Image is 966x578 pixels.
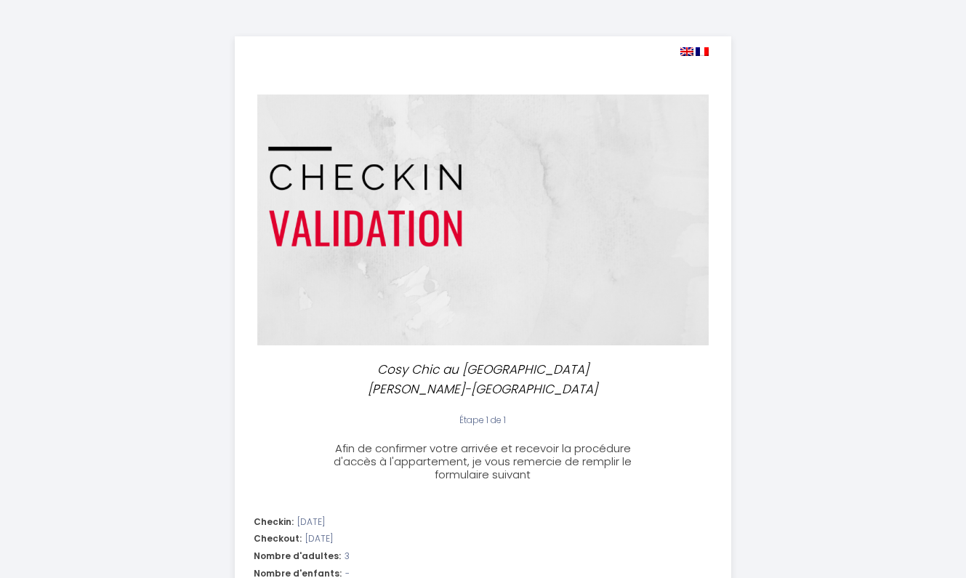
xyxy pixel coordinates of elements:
[297,515,325,529] span: [DATE]
[305,532,333,546] span: [DATE]
[680,47,693,56] img: en.png
[328,360,639,398] p: Cosy Chic au [GEOGRAPHIC_DATA][PERSON_NAME]-[GEOGRAPHIC_DATA]
[254,532,302,546] span: Checkout:
[254,550,341,563] span: Nombre d'adultes:
[459,414,506,426] span: Étape 1 de 1
[334,441,632,482] span: Afin de confirmer votre arrivée et recevoir la procédure d'accès à l'appartement, je vous remerci...
[696,47,709,56] img: fr.png
[254,515,294,529] span: Checkin:
[345,550,350,563] span: 3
